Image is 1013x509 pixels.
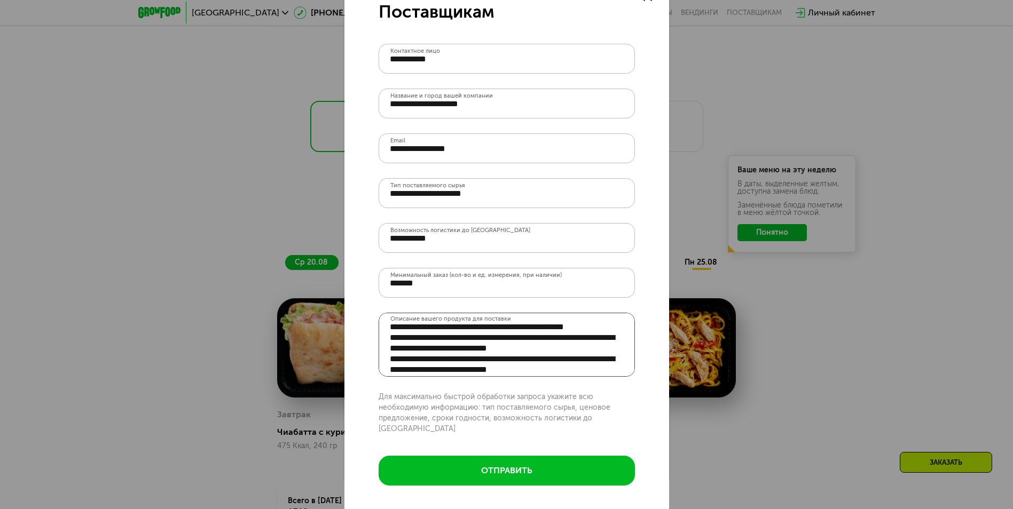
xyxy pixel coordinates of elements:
label: Контактное лицо [390,48,440,54]
label: Описание вашего продукта для поставки [390,314,511,324]
label: Возможность логистики до [GEOGRAPHIC_DATA] [390,227,530,233]
label: Email [390,138,405,144]
label: Название и город вашей компании [390,93,493,99]
label: Тип поставляемого сырья [390,182,465,188]
p: Для максимально быстрой обработки запроса укажите всю необходимую информацию: тип поставляемого с... [379,392,635,434]
label: Минимальный заказ (кол-во и ед. измерения, при наличии) [390,272,562,278]
button: отправить [379,456,635,486]
div: Поставщикам [379,1,635,22]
